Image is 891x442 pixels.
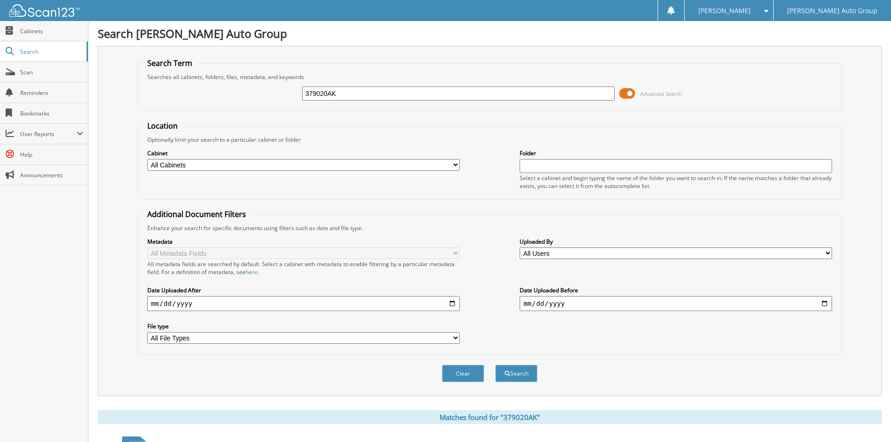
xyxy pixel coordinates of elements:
label: Date Uploaded After [147,286,460,294]
legend: Search Term [143,58,197,68]
span: Bookmarks [20,109,83,117]
label: Uploaded By [520,238,832,246]
a: here [246,268,258,276]
span: [PERSON_NAME] [698,8,751,14]
div: Matches found for "379020AK" [98,410,882,424]
label: Folder [520,149,832,157]
span: Cabinets [20,27,83,35]
div: All metadata fields are searched by default. Select a cabinet with metadata to enable filtering b... [147,260,460,276]
legend: Location [143,121,182,131]
h1: Search [PERSON_NAME] Auto Group [98,26,882,41]
span: Help [20,151,83,159]
label: Cabinet [147,149,460,157]
div: Enhance your search for specific documents using filters such as date and file type. [143,224,837,232]
legend: Additional Document Filters [143,209,251,219]
div: Optionally limit your search to a particular cabinet or folder [143,136,837,144]
span: Announcements [20,171,83,179]
span: User Reports [20,130,77,138]
label: Date Uploaded Before [520,286,832,294]
input: start [147,296,460,311]
span: Search [20,48,82,56]
input: end [520,296,832,311]
button: Clear [442,365,484,382]
div: Searches all cabinets, folders, files, metadata, and keywords [143,73,837,81]
div: Select a cabinet and begin typing the name of the folder you want to search in. If the name match... [520,174,832,190]
label: File type [147,322,460,330]
span: Reminders [20,89,83,97]
img: scan123-logo-white.svg [9,4,80,17]
label: Metadata [147,238,460,246]
span: Advanced Search [640,90,682,97]
button: Search [495,365,537,382]
span: [PERSON_NAME] Auto Group [787,8,877,14]
span: Scan [20,68,83,76]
